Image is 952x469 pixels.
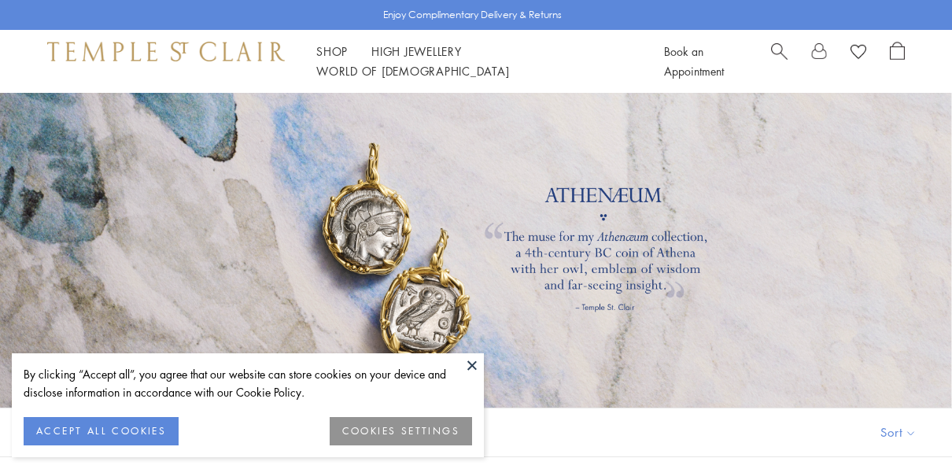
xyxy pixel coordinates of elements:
[24,417,179,445] button: ACCEPT ALL COOKIES
[771,42,788,81] a: Search
[664,43,724,79] a: Book an Appointment
[890,42,905,81] a: Open Shopping Bag
[873,395,936,453] iframe: Gorgias live chat messenger
[371,43,462,59] a: High JewelleryHigh Jewellery
[383,7,562,23] p: Enjoy Complimentary Delivery & Returns
[316,43,348,59] a: ShopShop
[47,42,285,61] img: Temple St. Clair
[330,417,472,445] button: COOKIES SETTINGS
[851,42,866,65] a: View Wishlist
[316,42,629,81] nav: Main navigation
[845,408,952,456] button: Show sort by
[316,63,509,79] a: World of [DEMOGRAPHIC_DATA]World of [DEMOGRAPHIC_DATA]
[24,365,472,401] div: By clicking “Accept all”, you agree that our website can store cookies on your device and disclos...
